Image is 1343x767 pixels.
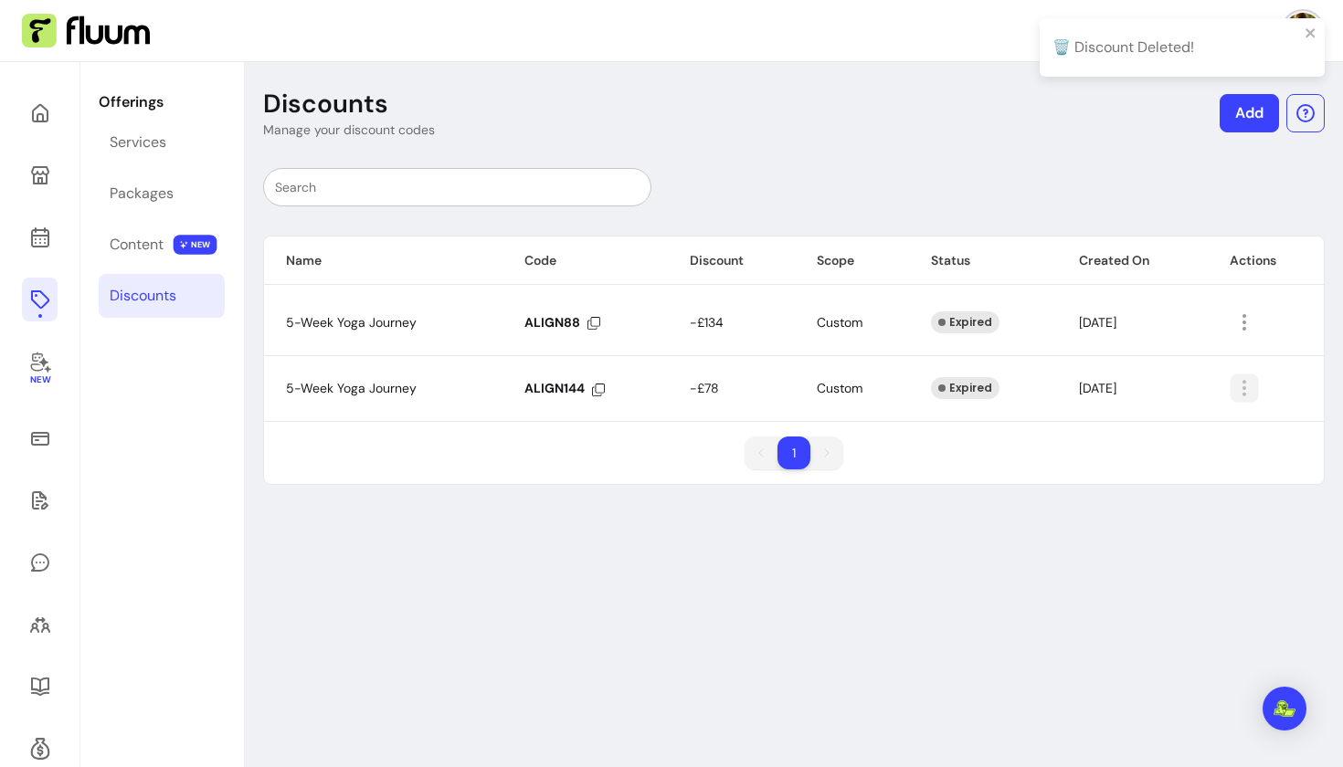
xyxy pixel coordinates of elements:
div: 🗑️ Discount Deleted! [1052,37,1299,58]
th: Created On [1057,236,1208,285]
span: Custom [817,314,862,331]
th: Name [264,236,502,285]
img: avatar [1285,13,1321,49]
div: Expired [931,311,999,333]
nav: pagination navigation [735,427,852,478]
p: Offerings [99,91,225,113]
div: Click to copy [524,314,600,331]
div: Content [110,234,164,256]
a: Home [22,91,58,135]
input: Search [275,178,640,196]
a: Waivers [22,478,58,522]
span: Custom [817,380,862,396]
a: Offerings [22,278,58,321]
a: Calendar [22,215,58,259]
span: [DATE] [1079,314,1116,331]
th: Scope [795,236,909,285]
a: My Co-Founder [22,340,58,398]
div: Services [110,131,166,153]
span: 5-Week Yoga Journey [286,314,417,331]
a: Discounts [99,274,225,318]
a: My Messages [22,541,58,584]
a: Clients [22,603,58,646]
th: Status [909,236,1057,285]
div: Click to copy [524,380,605,396]
button: close [1305,26,1317,40]
a: Sales [22,416,58,460]
th: Discount [668,236,795,285]
li: pagination item 1 active [777,436,810,469]
span: NEW [174,235,217,255]
img: Fluum Logo [22,14,150,48]
span: -£78 [690,380,719,396]
a: My Page [22,153,58,197]
span: New [29,374,49,386]
a: Services [99,121,225,164]
a: Content [99,223,225,267]
a: Packages [99,172,225,215]
span: -£134 [690,314,724,331]
th: Code [502,236,668,285]
div: Expired [931,377,999,399]
div: Open Intercom Messenger [1263,687,1306,730]
span: 5-Week Yoga Journey [286,380,417,396]
div: Packages [110,183,174,205]
div: Discounts [110,285,176,307]
span: [DATE] [1079,380,1116,396]
p: Discounts [263,88,388,121]
th: Actions [1208,236,1324,285]
a: Add [1220,94,1279,132]
p: Manage your discount codes [263,121,435,139]
a: Resources [22,665,58,709]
